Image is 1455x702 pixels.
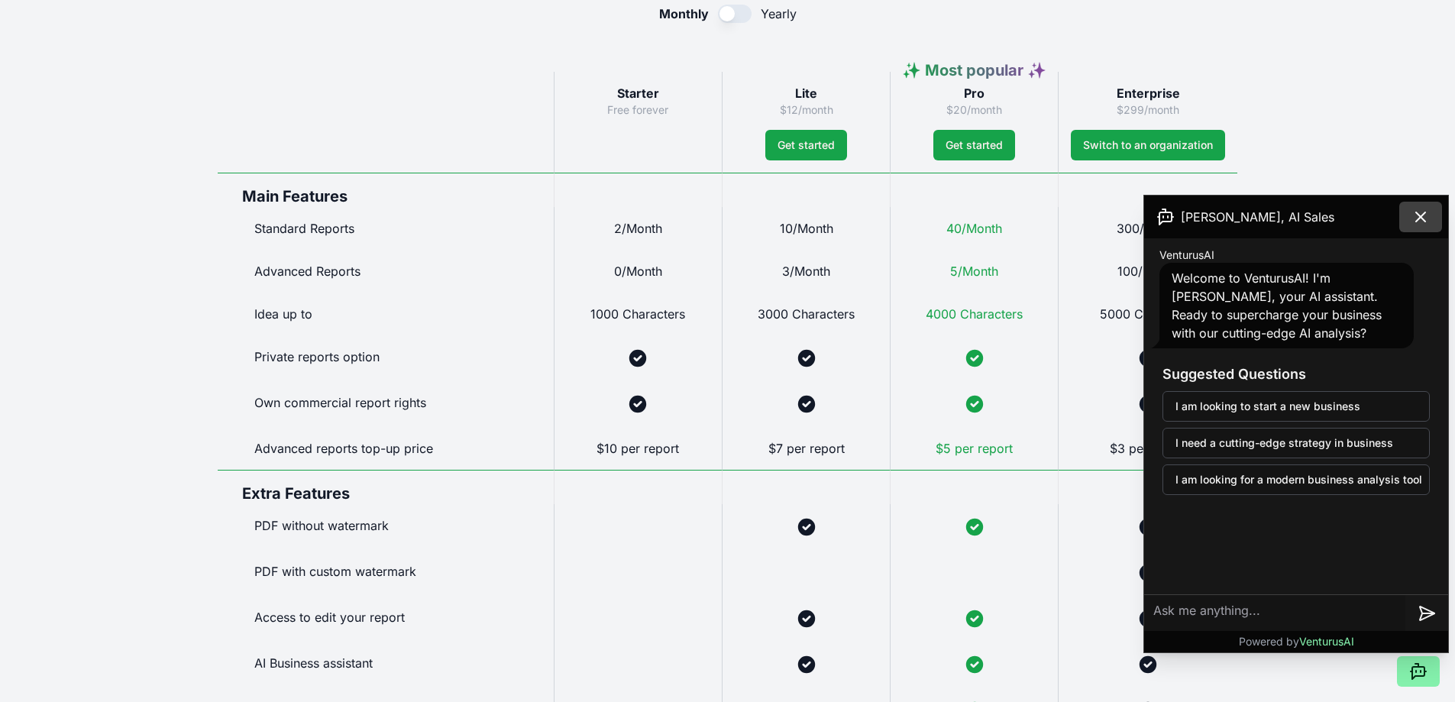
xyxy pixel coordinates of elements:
h3: Starter [567,84,710,102]
h3: Suggested Questions [1162,364,1430,385]
span: $7 per report [768,441,845,456]
span: VenturusAI [1299,635,1354,648]
span: 5000 Characters [1100,306,1197,322]
p: $20/month [903,102,1046,118]
div: Access to edit your report [218,596,554,642]
span: 0/Month [614,264,662,279]
span: VenturusAI [1159,247,1214,263]
button: Get started [933,130,1015,160]
div: Idea up to [218,293,554,335]
span: Get started [778,137,835,153]
span: $3 per report [1110,441,1187,456]
h3: Pro [903,84,1046,102]
span: 40/Month [946,221,1002,236]
span: 4000 Characters [926,306,1023,322]
button: I am looking for a modern business analysis tool [1162,464,1430,495]
h3: Lite [735,84,878,102]
div: Private reports option [218,335,554,381]
div: Advanced reports top-up price [218,427,554,470]
button: I need a cutting-edge strategy in business [1162,428,1430,458]
span: 300/Month [1117,221,1180,236]
span: 10/Month [780,221,833,236]
span: Get started [946,137,1003,153]
span: Monthly [659,5,709,23]
span: Yearly [761,5,797,23]
p: $12/month [735,102,878,118]
div: AI Business assistant [218,642,554,687]
button: I am looking to start a new business [1162,391,1430,422]
span: $5 per report [936,441,1013,456]
div: Advanced Reports [218,250,554,293]
div: Standard Reports [218,207,554,250]
a: Switch to an organization [1071,130,1225,160]
p: Powered by [1239,634,1354,649]
button: Get started [765,130,847,160]
span: 3/Month [782,264,830,279]
span: $10 per report [597,441,679,456]
div: Extra Features [218,470,554,504]
div: PDF without watermark [218,504,554,550]
span: 3000 Characters [758,306,855,322]
span: [PERSON_NAME], AI Sales [1181,208,1334,226]
div: Own commercial report rights [218,381,554,427]
span: 100/Month [1117,264,1179,279]
span: 5/Month [950,264,998,279]
p: Free forever [567,102,710,118]
span: 2/Month [614,221,662,236]
span: Welcome to VenturusAI! I'm [PERSON_NAME], your AI assistant. Ready to supercharge your business w... [1172,270,1382,341]
div: Main Features [218,173,554,207]
div: PDF with custom watermark [218,550,554,596]
h3: Enterprise [1071,84,1225,102]
span: ✨ Most popular ✨ [902,61,1046,79]
p: $299/month [1071,102,1225,118]
span: 1000 Characters [590,306,685,322]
